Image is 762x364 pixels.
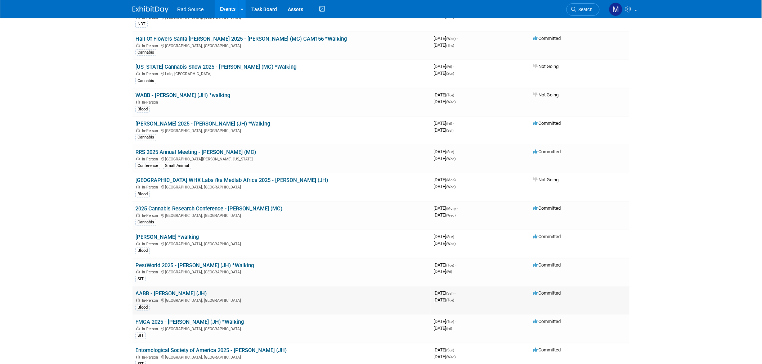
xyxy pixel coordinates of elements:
a: PestWorld 2025 - [PERSON_NAME] (JH) *Walking [135,262,254,269]
div: Blood [135,247,150,254]
span: (Mon) [446,206,456,210]
span: (Fri) [446,327,452,331]
span: [DATE] [434,269,452,274]
span: (Tue) [446,298,454,302]
span: - [454,290,456,296]
span: [DATE] [434,64,454,69]
span: Not Going [533,92,559,97]
span: - [457,205,458,211]
span: [DATE] [434,290,456,296]
span: In-Person [142,44,160,48]
div: [GEOGRAPHIC_DATA], [GEOGRAPHIC_DATA] [135,212,428,218]
span: In-Person [142,242,160,246]
span: [DATE] [434,177,458,182]
span: In-Person [142,298,160,303]
span: (Wed) [446,157,456,161]
img: In-Person Event [136,270,140,273]
div: Lolo, [GEOGRAPHIC_DATA] [135,70,428,76]
span: Committed [533,36,561,41]
div: Cannabis [135,49,156,56]
div: [GEOGRAPHIC_DATA][PERSON_NAME], [US_STATE] [135,156,428,161]
span: Committed [533,149,561,154]
span: In-Person [142,327,160,331]
span: - [455,347,456,352]
span: [DATE] [434,354,456,359]
a: Hall Of Flowers Santa [PERSON_NAME] 2025 - [PERSON_NAME] (MC) CAM156 *Walking [135,36,347,42]
span: (Wed) [446,242,456,246]
span: [DATE] [434,120,454,126]
a: FMCA 2025 - [PERSON_NAME] (JH) *Walking [135,319,244,325]
span: Not Going [533,177,559,182]
img: In-Person Event [136,327,140,330]
span: (Fri) [446,270,452,274]
span: (Fri) [446,65,452,69]
span: Committed [533,319,561,324]
img: In-Person Event [136,213,140,217]
span: [DATE] [434,70,454,76]
img: In-Person Event [136,185,140,188]
div: Blood [135,191,150,197]
span: (Mon) [446,178,456,182]
span: (Thu) [446,44,454,47]
span: In-Person [142,15,160,20]
span: Rad Source [177,6,204,12]
img: In-Person Event [136,298,140,302]
div: Cannabis [135,219,156,226]
span: In-Person [142,270,160,274]
span: [DATE] [434,92,456,97]
div: [GEOGRAPHIC_DATA], [GEOGRAPHIC_DATA] [135,42,428,48]
div: Cannabis [135,78,156,84]
span: [DATE] [434,36,458,41]
img: In-Person Event [136,72,140,75]
span: In-Person [142,72,160,76]
span: [DATE] [434,205,458,211]
div: SIT [135,332,146,339]
span: (Sun) [446,72,454,76]
a: RRS 2025 Annual Meeting - [PERSON_NAME] (MC) [135,149,256,155]
span: (Fri) [446,122,452,126]
span: Committed [533,262,561,268]
span: - [455,234,456,239]
span: [DATE] [434,212,456,218]
div: SIT [135,276,146,282]
span: Committed [533,234,561,239]
span: - [457,36,458,41]
div: [GEOGRAPHIC_DATA], [GEOGRAPHIC_DATA] [135,297,428,303]
span: (Tue) [446,93,454,97]
span: [DATE] [434,149,456,154]
span: [DATE] [434,127,453,133]
span: (Wed) [446,185,456,189]
span: In-Person [142,355,160,360]
span: In-Person [142,157,160,161]
span: [DATE] [434,99,456,104]
div: Blood [135,106,150,113]
span: Search [576,7,593,12]
img: ExhibitDay [133,6,169,13]
span: (Sun) [446,235,454,239]
span: [DATE] [434,234,456,239]
span: - [457,177,458,182]
div: NDT [135,21,148,27]
span: - [455,319,456,324]
div: [GEOGRAPHIC_DATA], [GEOGRAPHIC_DATA] [135,326,428,331]
span: (Sat) [446,291,453,295]
span: [DATE] [434,156,456,161]
span: In-Person [142,100,160,105]
a: WABB - [PERSON_NAME] (JH) *walking [135,92,230,99]
img: In-Person Event [136,157,140,160]
span: - [455,262,456,268]
span: (Wed) [446,37,456,41]
span: In-Person [142,128,160,133]
div: [GEOGRAPHIC_DATA], [GEOGRAPHIC_DATA] [135,269,428,274]
span: [DATE] [434,184,456,189]
img: In-Person Event [136,242,140,245]
span: (Tue) [446,320,454,324]
span: (Wed) [446,100,456,104]
span: [DATE] [434,297,454,302]
span: (Wed) [446,213,456,217]
span: [DATE] [434,14,454,19]
div: Cannabis [135,134,156,141]
a: [PERSON_NAME] 2025 - [PERSON_NAME] (JH) *Walking [135,120,270,127]
div: Blood [135,304,150,311]
span: (Sat) [446,128,453,132]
